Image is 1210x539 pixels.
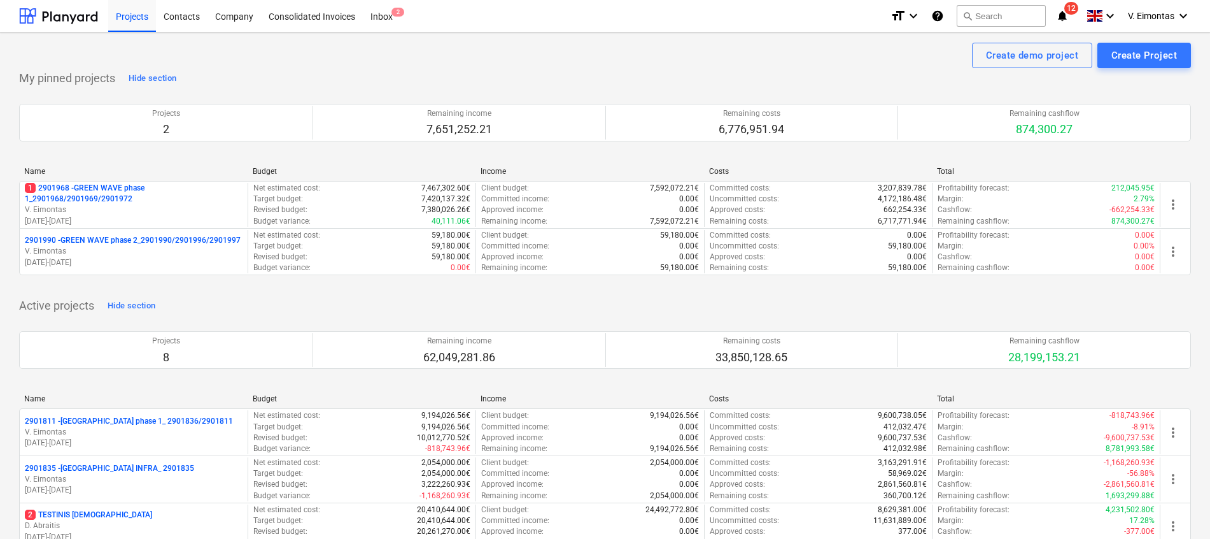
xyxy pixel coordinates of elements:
p: Committed costs : [710,230,771,241]
p: 0.00€ [679,515,699,526]
p: 0.00% [1134,241,1155,252]
span: V. Eimontas [1128,11,1174,21]
p: 1,693,299.88€ [1106,491,1155,501]
p: Revised budget : [253,252,307,262]
p: 10,012,770.52€ [417,433,470,443]
p: Client budget : [481,457,529,468]
p: Committed income : [481,515,549,526]
p: Client budget : [481,230,529,241]
p: Profitability forecast : [938,505,1010,515]
p: Remaining cashflow : [938,491,1010,501]
p: Profitability forecast : [938,230,1010,241]
span: 1 [25,183,36,193]
p: [DATE] - [DATE] [25,216,243,227]
p: Approved income : [481,526,544,537]
p: 2901990 - GREEN WAVE phase 2_2901990/2901996/2901997 [25,235,241,246]
p: Net estimated cost : [253,230,320,241]
p: -9,600,737.53€ [1104,433,1155,443]
span: 2 [25,510,36,520]
p: 2,054,000.00€ [421,468,470,479]
p: 59,180.00€ [432,230,470,241]
p: Uncommitted costs : [710,515,779,526]
p: Target budget : [253,515,303,526]
p: 59,180.00€ [888,262,927,273]
p: 0.00€ [907,230,927,241]
p: Net estimated cost : [253,410,320,421]
p: Budget variance : [253,491,311,501]
p: Approved costs : [710,205,765,215]
p: 62,049,281.86 [423,350,495,365]
span: 12 [1064,2,1078,15]
p: Projects [152,108,180,119]
p: 0.00€ [679,252,699,262]
div: Total [937,167,1155,176]
div: Name [24,394,243,403]
p: Net estimated cost : [253,183,320,194]
p: -377.00€ [1124,526,1155,537]
p: Approved costs : [710,433,765,443]
div: Income [481,167,699,176]
p: Uncommitted costs : [710,194,779,205]
button: Search [957,5,1046,27]
p: Net estimated cost : [253,457,320,468]
p: 20,410,644.00€ [417,515,470,526]
p: 0.00€ [679,194,699,205]
p: D. Abraitis [25,521,243,531]
p: 7,467,302.60€ [421,183,470,194]
div: Costs [709,167,927,176]
p: Target budget : [253,241,303,252]
p: 6,776,951.94 [719,122,784,137]
p: 874,300.27 [1010,122,1080,137]
p: Cashflow : [938,252,972,262]
i: format_size [890,8,906,24]
p: Committed costs : [710,410,771,421]
i: keyboard_arrow_down [1176,8,1191,24]
p: Margin : [938,422,964,433]
p: TESTINIS [DEMOGRAPHIC_DATA] [25,510,152,521]
span: 2 [391,8,404,17]
p: Cashflow : [938,205,972,215]
p: Committed income : [481,241,549,252]
p: Revised budget : [253,479,307,490]
p: -2,861,560.81€ [1104,479,1155,490]
button: Hide section [125,68,179,89]
p: Margin : [938,241,964,252]
p: 0.00€ [1135,262,1155,273]
p: Uncommitted costs : [710,422,779,433]
p: Remaining costs [719,108,784,119]
p: Remaining cashflow [1008,336,1080,347]
p: 2,054,000.00€ [421,457,470,468]
p: 0.00€ [679,205,699,215]
p: V. Eimontas [25,427,243,438]
p: Committed costs : [710,505,771,515]
i: keyboard_arrow_down [1102,8,1118,24]
p: V. Eimontas [25,474,243,485]
p: 9,600,737.53€ [878,433,927,443]
p: -662,254.33€ [1109,205,1155,215]
p: 9,194,026.56€ [650,410,699,421]
p: Uncommitted costs : [710,468,779,479]
p: 0.00€ [679,479,699,490]
p: Revised budget : [253,205,307,215]
p: Target budget : [253,194,303,205]
p: Target budget : [253,468,303,479]
iframe: Chat Widget [1146,478,1210,539]
i: notifications [1056,8,1069,24]
p: 2 [152,122,180,137]
p: 3,222,260.93€ [421,479,470,490]
p: Profitability forecast : [938,183,1010,194]
p: 59,180.00€ [432,252,470,262]
p: Revised budget : [253,526,307,537]
p: Cashflow : [938,479,972,490]
div: Hide section [129,71,176,86]
p: Remaining costs : [710,443,769,454]
p: Revised budget : [253,433,307,443]
div: 2901811 -[GEOGRAPHIC_DATA] phase 1_ 2901836/2901811V. Eimontas[DATE]-[DATE] [25,416,243,449]
p: Client budget : [481,410,529,421]
p: 0.00€ [679,433,699,443]
p: 412,032.47€ [883,422,927,433]
button: Create demo project [972,43,1092,68]
p: 59,180.00€ [432,241,470,252]
div: Total [937,394,1155,403]
p: V. Eimontas [25,205,243,215]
